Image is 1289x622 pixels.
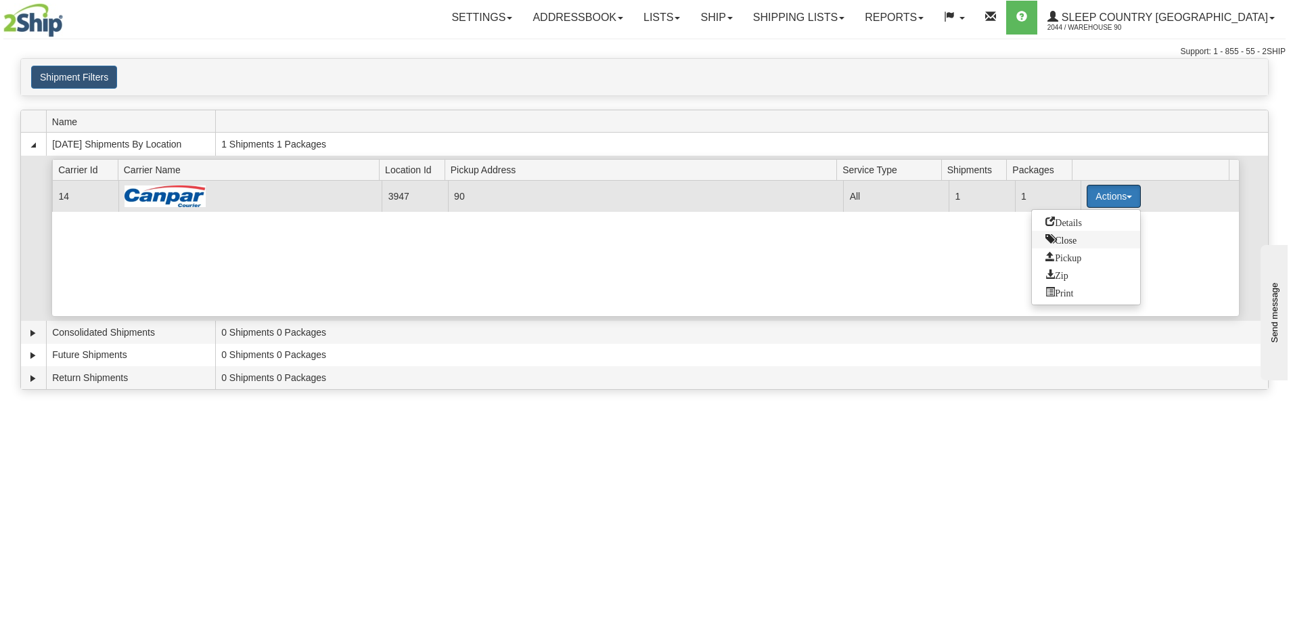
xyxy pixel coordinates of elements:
[1037,1,1285,35] a: Sleep Country [GEOGRAPHIC_DATA] 2044 / Warehouse 90
[1032,213,1140,231] a: Go to Details view
[31,66,117,89] button: Shipment Filters
[947,159,1007,180] span: Shipments
[52,181,118,211] td: 14
[215,321,1268,344] td: 0 Shipments 0 Packages
[1032,284,1140,301] a: Print or Download All Shipping Documents in one file
[125,185,206,207] img: Canpar
[522,1,633,35] a: Addressbook
[215,366,1268,389] td: 0 Shipments 0 Packages
[215,133,1268,156] td: 1 Shipments 1 Packages
[842,159,941,180] span: Service Type
[1045,234,1077,244] span: Close
[382,181,447,211] td: 3947
[46,321,215,344] td: Consolidated Shipments
[46,344,215,367] td: Future Shipments
[1045,252,1081,261] span: Pickup
[215,344,1268,367] td: 0 Shipments 0 Packages
[385,159,445,180] span: Location Id
[633,1,690,35] a: Lists
[1045,217,1082,226] span: Details
[743,1,855,35] a: Shipping lists
[46,133,215,156] td: [DATE] Shipments By Location
[46,366,215,389] td: Return Shipments
[1087,185,1141,208] button: Actions
[843,181,949,211] td: All
[1047,21,1149,35] span: 2044 / Warehouse 90
[690,1,742,35] a: Ship
[1012,159,1072,180] span: Packages
[26,372,40,385] a: Expand
[26,138,40,152] a: Collapse
[1058,12,1268,23] span: Sleep Country [GEOGRAPHIC_DATA]
[949,181,1014,211] td: 1
[3,46,1286,58] div: Support: 1 - 855 - 55 - 2SHIP
[1015,181,1081,211] td: 1
[1032,266,1140,284] a: Zip and Download All Shipping Documents
[58,159,118,180] span: Carrier Id
[10,12,125,22] div: Send message
[1045,269,1068,279] span: Zip
[1258,242,1288,380] iframe: chat widget
[1032,231,1140,248] a: Close this group
[855,1,934,35] a: Reports
[451,159,837,180] span: Pickup Address
[1032,248,1140,266] a: Request a carrier pickup
[52,111,215,132] span: Name
[124,159,380,180] span: Carrier Name
[1045,287,1073,296] span: Print
[3,3,63,37] img: logo2044.jpg
[26,349,40,362] a: Expand
[441,1,522,35] a: Settings
[26,326,40,340] a: Expand
[448,181,844,211] td: 90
